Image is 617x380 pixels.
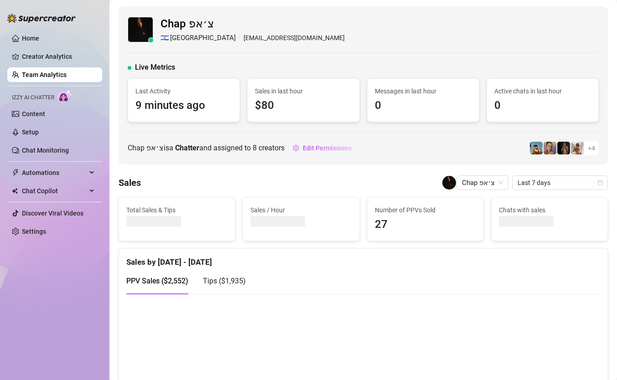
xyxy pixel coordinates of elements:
div: [EMAIL_ADDRESS][DOMAIN_NAME] [161,33,345,44]
span: Edit Permissions [303,144,352,152]
span: Chap צ׳אפ [462,176,503,190]
a: Settings [22,228,46,235]
b: Chatter [175,144,199,152]
span: Chat Copilot [22,184,87,198]
span: Last Activity [135,86,232,96]
span: Chap צ׳אפ is a and assigned to creators [128,142,285,154]
span: Last 7 days [518,176,602,190]
span: 0 [494,97,591,114]
img: logo-BBDzfeDw.svg [7,14,76,23]
span: thunderbolt [12,169,19,176]
span: 8 [253,144,257,152]
img: AI Chatter [58,90,72,103]
span: Messages in last hour [375,86,472,96]
span: Chats with sales [499,205,600,215]
span: Live Metrics [135,62,175,73]
span: calendar [597,180,603,185]
img: Chap צ׳אפ [442,176,456,190]
button: Edit Permissions [292,141,352,155]
span: setting [293,145,299,151]
a: Creator Analytics [22,49,95,64]
img: the_bohema [557,142,570,154]
a: Home [22,35,39,42]
img: Babydanix [530,142,543,154]
span: Active chats in last hour [494,86,591,96]
a: Content [22,110,45,118]
a: Team Analytics [22,71,67,78]
span: 27 [375,216,476,233]
span: Automations [22,165,87,180]
a: Discover Viral Videos [22,210,83,217]
span: Number of PPVs Sold [375,205,476,215]
img: Green [571,142,584,154]
img: Cherry [544,142,556,154]
span: Sales / Hour [250,205,352,215]
a: Setup [22,128,39,136]
span: [GEOGRAPHIC_DATA] [170,33,236,44]
span: 9 minutes ago [135,97,232,114]
h4: Sales [119,176,141,189]
span: 0 [375,97,472,114]
div: Sales by [DATE] - [DATE] [126,249,600,268]
span: Izzy AI Chatter [12,93,54,102]
span: Tips ( $1,935 ) [203,277,246,285]
span: Chap צ׳אפ [161,15,345,33]
span: + 4 [588,143,595,153]
img: Chat Copilot [12,188,18,194]
span: Sales in last hour [255,86,352,96]
span: PPV Sales ( $2,552 ) [126,277,188,285]
a: Chat Monitoring [22,147,69,154]
img: Chap צ׳אפ [128,17,153,42]
span: $80 [255,97,352,114]
span: 🇮🇱 [161,33,169,44]
span: Total Sales & Tips [126,205,228,215]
